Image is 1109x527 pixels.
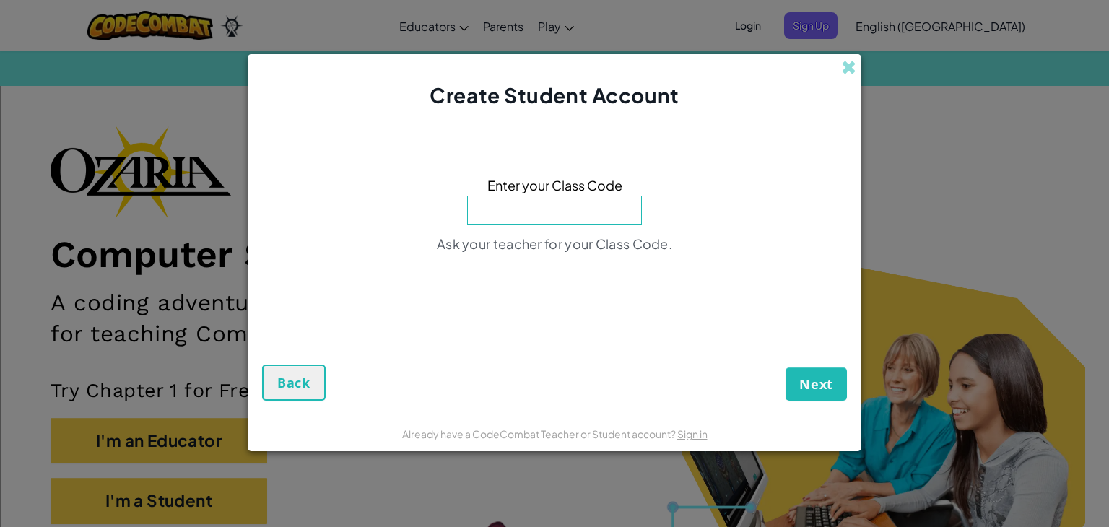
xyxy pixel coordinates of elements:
span: Enter your Class Code [487,175,622,196]
span: Back [277,374,310,391]
span: Next [799,375,833,393]
button: Next [786,367,847,401]
span: Ask your teacher for your Class Code. [437,235,672,252]
span: Create Student Account [430,82,679,108]
button: Back [262,365,326,401]
a: Sign in [677,427,708,440]
span: Already have a CodeCombat Teacher or Student account? [402,427,677,440]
